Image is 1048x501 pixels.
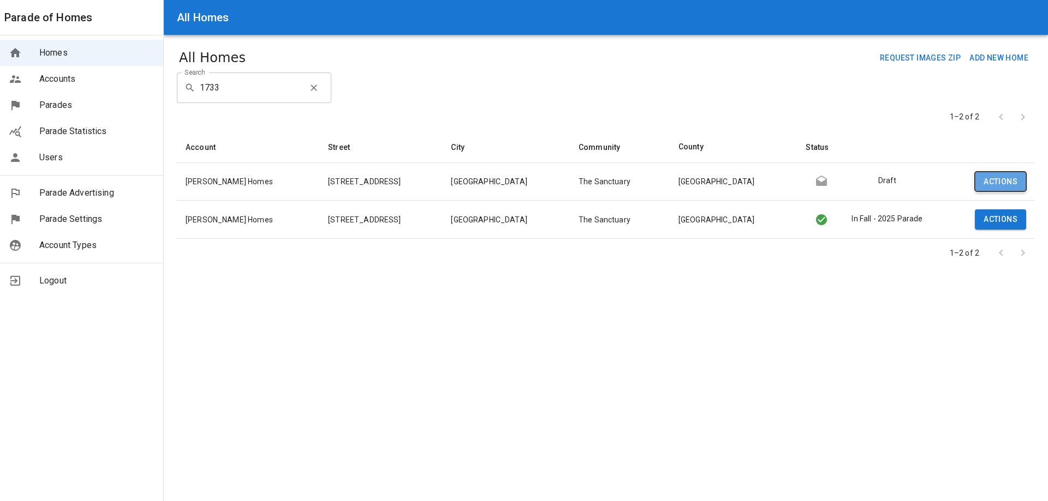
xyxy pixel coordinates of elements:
[876,48,965,68] a: Request Images Zip
[579,141,634,154] span: Community
[177,9,229,26] h6: All Homes
[950,248,979,258] p: 1–2 of 2
[328,141,364,154] span: Street
[965,48,1033,68] a: Add New Home
[670,131,797,163] th: County
[670,162,797,201] td: [GEOGRAPHIC_DATA]
[975,172,1026,192] button: Actions
[177,162,319,201] td: [PERSON_NAME] Homes
[186,141,230,154] span: Account
[39,274,154,287] span: Logout
[184,82,195,93] svg: Search
[975,209,1026,230] button: Actions
[39,73,154,86] span: Accounts
[442,162,570,201] td: [GEOGRAPHIC_DATA]
[806,175,837,188] div: Draft
[39,99,154,112] span: Parades
[837,175,932,188] div: Draft
[950,111,979,122] p: 1–2 of 2
[451,141,479,154] span: City
[184,68,205,77] label: Search
[670,201,797,239] td: [GEOGRAPHIC_DATA]
[570,162,670,201] td: The Sanctuary
[319,201,442,239] td: [STREET_ADDRESS]
[837,213,932,226] div: In Fall - 2025 Parade
[39,125,154,138] span: Parade Statistics
[177,201,319,239] td: [PERSON_NAME] Homes
[179,48,246,68] h1: All Homes
[806,213,837,226] div: In Fall - 2025 Parade
[39,213,154,226] span: Parade Settings
[442,201,570,239] td: [GEOGRAPHIC_DATA]
[39,151,154,164] span: Users
[39,46,154,59] span: Homes
[200,73,300,103] input: Search
[806,141,843,154] span: Status
[39,239,154,252] span: Account Types
[319,162,442,201] td: [STREET_ADDRESS]
[4,9,92,26] a: Parade of Homes
[39,186,154,200] span: Parade Advertising
[570,201,670,239] td: The Sanctuary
